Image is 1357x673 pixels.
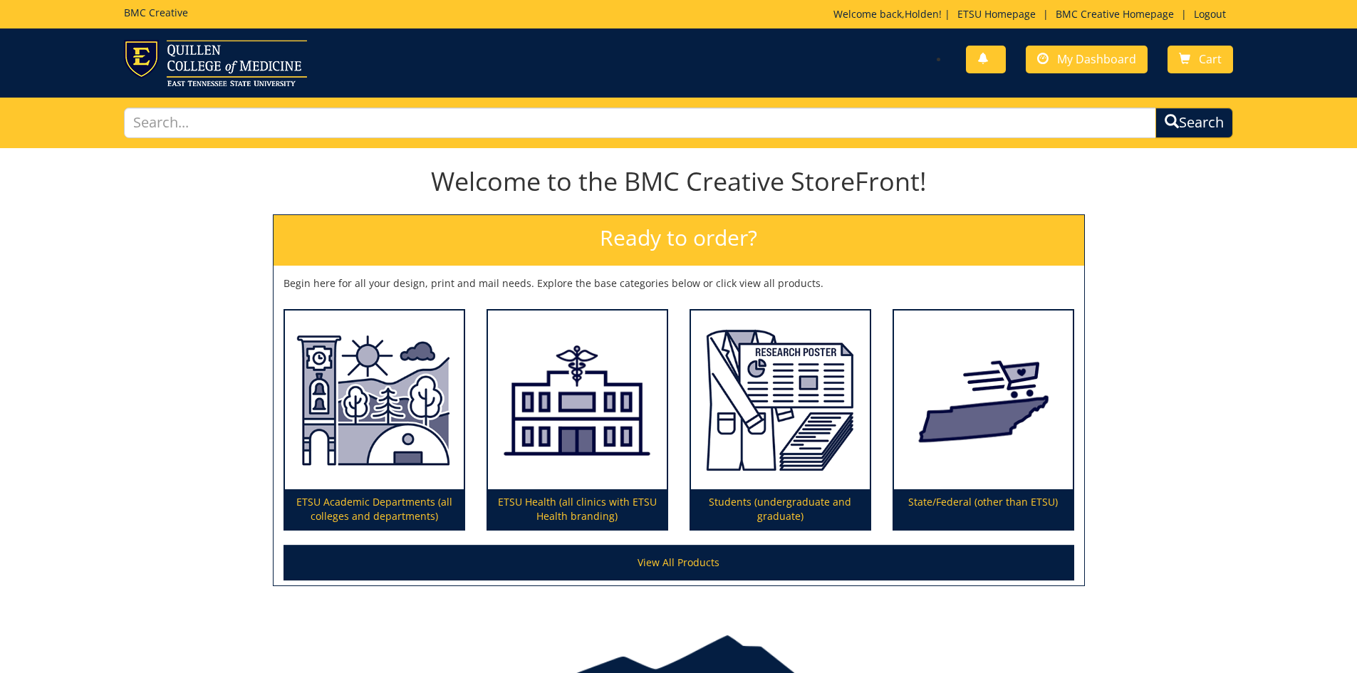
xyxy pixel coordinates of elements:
a: My Dashboard [1026,46,1148,73]
h5: BMC Creative [124,7,188,18]
img: ETSU Academic Departments (all colleges and departments) [285,311,464,490]
a: Students (undergraduate and graduate) [691,311,870,530]
h1: Welcome to the BMC Creative StoreFront! [273,167,1085,196]
a: ETSU Health (all clinics with ETSU Health branding) [488,311,667,530]
span: Cart [1199,51,1222,67]
img: Students (undergraduate and graduate) [691,311,870,490]
input: Search... [124,108,1157,138]
p: Welcome back, ! | | | [833,7,1233,21]
img: ETSU Health (all clinics with ETSU Health branding) [488,311,667,490]
p: Begin here for all your design, print and mail needs. Explore the base categories below or click ... [284,276,1074,291]
a: Cart [1168,46,1233,73]
a: ETSU Academic Departments (all colleges and departments) [285,311,464,530]
a: View All Products [284,545,1074,580]
a: BMC Creative Homepage [1049,7,1181,21]
p: ETSU Health (all clinics with ETSU Health branding) [488,489,667,529]
p: ETSU Academic Departments (all colleges and departments) [285,489,464,529]
a: Holden [905,7,939,21]
p: Students (undergraduate and graduate) [691,489,870,529]
a: ETSU Homepage [950,7,1043,21]
h2: Ready to order? [274,215,1084,266]
a: State/Federal (other than ETSU) [894,311,1073,530]
button: Search [1155,108,1233,138]
span: My Dashboard [1057,51,1136,67]
img: ETSU logo [124,40,307,86]
img: State/Federal (other than ETSU) [894,311,1073,490]
a: Logout [1187,7,1233,21]
p: State/Federal (other than ETSU) [894,489,1073,529]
